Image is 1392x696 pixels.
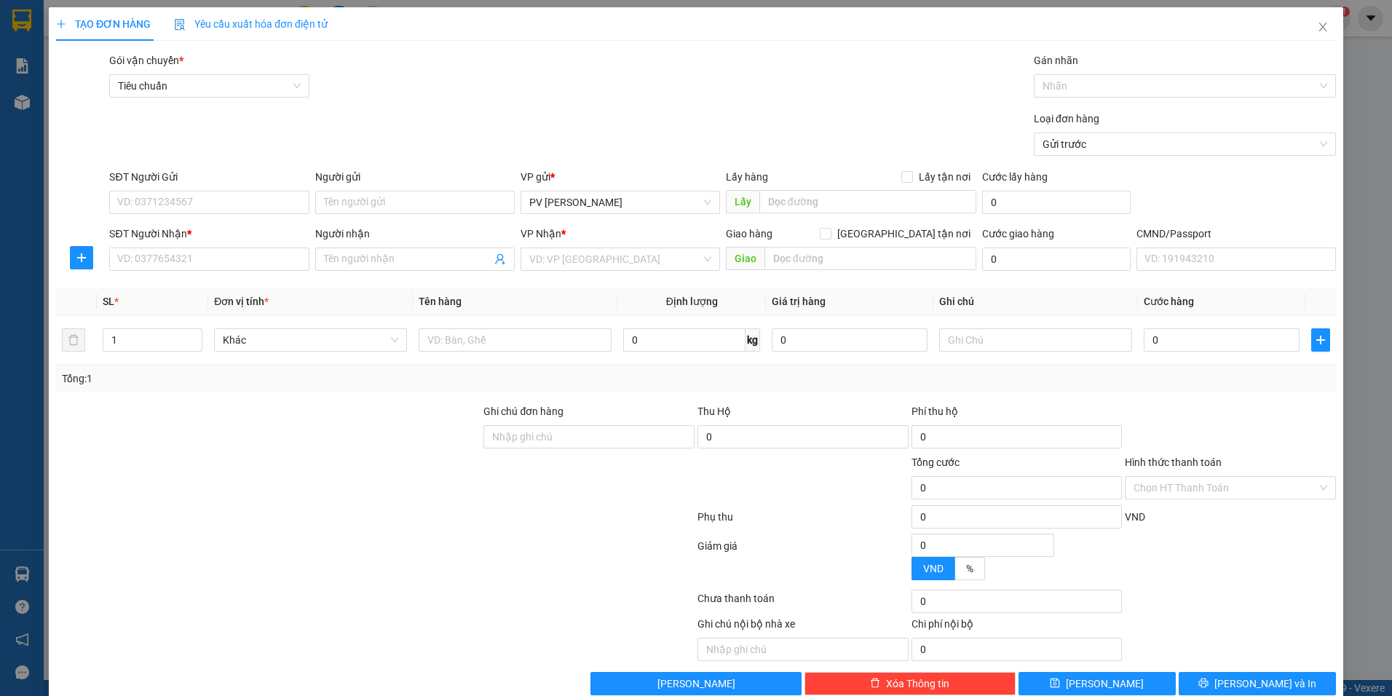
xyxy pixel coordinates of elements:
span: Gửi trước [1043,133,1327,155]
span: Khác [223,329,398,351]
input: Ghi chú đơn hàng [483,425,695,448]
span: plus [1312,334,1329,346]
span: plus [56,19,66,29]
span: save [1050,678,1060,689]
div: Người nhận [315,226,514,242]
button: plus [1311,328,1330,352]
span: Tên hàng [419,296,462,307]
span: Lấy tận nơi [913,169,976,185]
span: Yêu cầu xuất hóa đơn điện tử [174,18,328,30]
span: [PERSON_NAME] và In [1214,676,1316,692]
span: Thu Hộ [697,406,731,417]
span: Lấy [726,190,759,213]
span: [GEOGRAPHIC_DATA] tận nơi [831,226,976,242]
div: Phí thu hộ [911,403,1123,425]
input: Cước lấy hàng [982,191,1131,214]
span: [PERSON_NAME] [657,676,735,692]
span: VND [923,563,944,574]
span: Lấy hàng [726,171,768,183]
label: Cước lấy hàng [982,171,1048,183]
div: Tổng: 1 [62,371,537,387]
span: SL [103,296,114,307]
input: 0 [772,328,928,352]
input: Dọc đường [764,247,977,270]
span: Giao hàng [726,228,772,240]
img: icon [174,19,186,31]
input: Cước giao hàng [982,248,1131,271]
span: Gói vận chuyển [109,55,183,66]
button: plus [70,246,93,269]
label: Gán nhãn [1034,55,1078,66]
span: user-add [494,253,506,265]
input: Ghi Chú [939,328,1132,352]
label: Ghi chú đơn hàng [483,406,563,417]
div: Ghi chú nội bộ nhà xe [697,616,909,638]
span: Giá trị hàng [772,296,826,307]
span: VND [1125,511,1145,523]
button: save[PERSON_NAME] [1019,672,1176,695]
span: Tiêu chuẩn [118,75,300,97]
th: Ghi chú [933,288,1138,316]
span: close [1317,21,1329,33]
span: PV Nam Đong [529,191,711,213]
div: Phụ thu [696,509,910,534]
label: Loại đơn hàng [1034,113,1099,124]
div: Giảm giá [696,538,910,587]
button: [PERSON_NAME] [590,672,802,695]
span: Đơn vị tính [214,296,269,307]
span: plus [71,252,92,264]
div: SĐT Người Gửi [109,169,309,185]
span: kg [746,328,760,352]
label: Hình thức thanh toán [1125,456,1222,468]
div: Chi phí nội bộ [911,616,1123,638]
span: TẠO ĐƠN HÀNG [56,18,151,30]
span: VP Nhận [521,228,561,240]
button: deleteXóa Thông tin [804,672,1016,695]
button: delete [62,328,85,352]
div: SĐT Người Nhận [109,226,309,242]
span: Giao [726,247,764,270]
div: VP gửi [521,169,720,185]
span: Cước hàng [1144,296,1194,307]
span: printer [1198,678,1209,689]
span: Định lượng [666,296,718,307]
div: Chưa thanh toán [696,590,910,616]
span: Xóa Thông tin [886,676,949,692]
input: Dọc đường [759,190,977,213]
label: Cước giao hàng [982,228,1054,240]
span: Tổng cước [911,456,960,468]
div: CMND/Passport [1136,226,1336,242]
span: delete [870,678,880,689]
button: Close [1302,7,1343,48]
span: % [966,563,973,574]
div: Người gửi [315,169,514,185]
input: VD: Bàn, Ghế [419,328,612,352]
span: [PERSON_NAME] [1066,676,1144,692]
input: Nhập ghi chú [697,638,909,661]
button: printer[PERSON_NAME] và In [1179,672,1336,695]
